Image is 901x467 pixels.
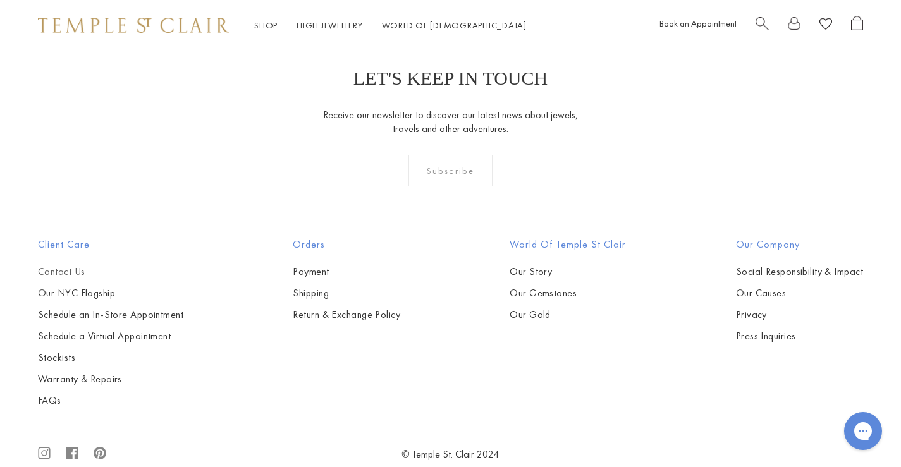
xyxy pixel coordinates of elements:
a: Payment [293,265,400,279]
a: Return & Exchange Policy [293,308,400,322]
div: Subscribe [408,155,493,186]
a: ShopShop [254,20,278,31]
a: Privacy [736,308,863,322]
h2: Orders [293,237,400,252]
h2: Our Company [736,237,863,252]
h2: Client Care [38,237,183,252]
a: Book an Appointment [659,18,737,29]
a: Social Responsibility & Impact [736,265,863,279]
iframe: Gorgias live chat messenger [838,408,888,454]
a: World of [DEMOGRAPHIC_DATA]World of [DEMOGRAPHIC_DATA] [382,20,527,31]
a: Warranty & Repairs [38,372,183,386]
img: Temple St. Clair [38,18,229,33]
a: Our NYC Flagship [38,286,183,300]
a: Press Inquiries [736,329,863,343]
a: Schedule an In-Store Appointment [38,308,183,322]
a: Our Gemstones [510,286,626,300]
a: Our Story [510,265,626,279]
h2: World of Temple St Clair [510,237,626,252]
p: Receive our newsletter to discover our latest news about jewels, travels and other adventures. [322,108,579,136]
a: Contact Us [38,265,183,279]
a: Open Shopping Bag [851,16,863,35]
a: Our Causes [736,286,863,300]
a: Schedule a Virtual Appointment [38,329,183,343]
a: Search [756,16,769,35]
a: View Wishlist [819,16,832,35]
nav: Main navigation [254,18,527,33]
a: Stockists [38,351,183,365]
a: High JewelleryHigh Jewellery [297,20,363,31]
p: LET'S KEEP IN TOUCH [353,68,548,89]
a: Shipping [293,286,400,300]
a: © Temple St. Clair 2024 [402,447,500,461]
a: FAQs [38,394,183,408]
a: Our Gold [510,308,626,322]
